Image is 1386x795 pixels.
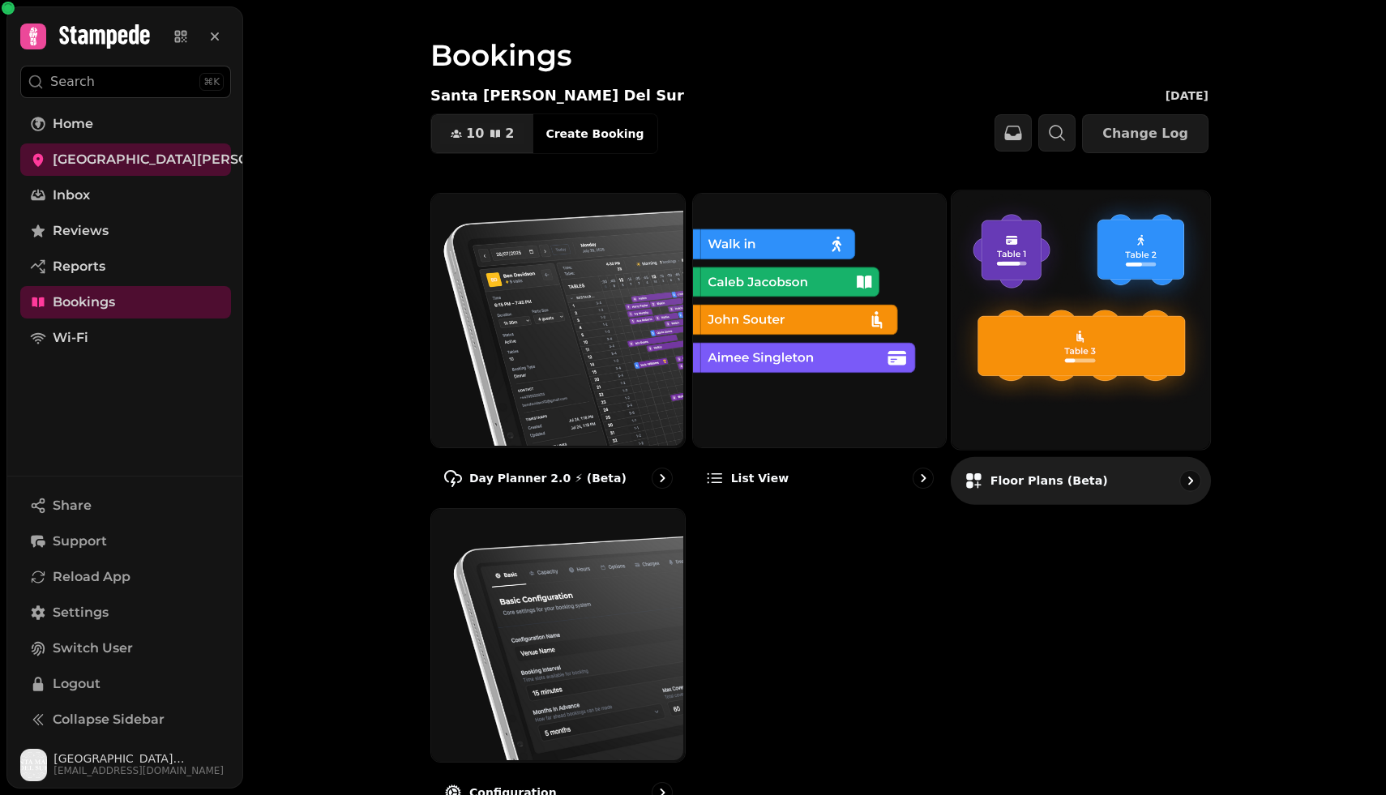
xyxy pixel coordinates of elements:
a: Floor Plans (beta)Floor Plans (beta) [951,190,1211,504]
span: Inbox [53,186,90,205]
button: User avatar[GEOGRAPHIC_DATA][PERSON_NAME][EMAIL_ADDRESS][DOMAIN_NAME] [20,749,231,781]
img: Day Planner 2.0 ⚡ (Beta) [430,192,683,446]
button: Logout [20,668,231,700]
a: Bookings [20,286,231,318]
a: Wi-Fi [20,322,231,354]
span: Settings [53,603,109,622]
button: Reload App [20,561,231,593]
span: Share [53,496,92,515]
span: 10 [466,127,484,140]
img: Floor Plans (beta) [950,189,1208,447]
a: List viewList view [692,193,948,502]
a: Settings [20,596,231,629]
span: [GEOGRAPHIC_DATA][PERSON_NAME] [53,150,312,169]
img: Configuration [430,507,683,761]
p: Search [50,72,95,92]
span: [GEOGRAPHIC_DATA][PERSON_NAME] [53,753,231,764]
svg: go to [1182,472,1198,489]
a: Home [20,108,231,140]
span: Reviews [53,221,109,241]
button: Change Log [1082,114,1208,153]
button: Share [20,489,231,522]
p: Day Planner 2.0 ⚡ (Beta) [469,470,627,486]
span: Create Booking [545,128,644,139]
button: 102 [431,114,533,153]
span: [EMAIL_ADDRESS][DOMAIN_NAME] [53,764,231,777]
p: [DATE] [1166,88,1208,104]
img: List view [691,192,945,446]
div: ⌘K [199,73,224,91]
button: Collapse Sidebar [20,703,231,736]
span: Reports [53,257,105,276]
svg: go to [654,470,670,486]
p: List view [731,470,789,486]
a: Reports [20,250,231,283]
button: Create Booking [533,114,657,153]
span: Home [53,114,93,134]
span: Reload App [53,567,130,587]
p: Floor Plans (beta) [990,472,1108,489]
button: Support [20,525,231,558]
a: Reviews [20,215,231,247]
svg: go to [915,470,931,486]
span: Bookings [53,293,115,312]
span: Collapse Sidebar [53,710,165,729]
button: Switch User [20,632,231,665]
a: Inbox [20,179,231,212]
span: 2 [505,127,514,140]
span: Change Log [1102,127,1188,140]
span: Support [53,532,107,551]
p: Santa [PERSON_NAME] Del Sur [430,84,684,107]
button: Search⌘K [20,66,231,98]
span: Switch User [53,639,133,658]
span: Wi-Fi [53,328,88,348]
a: [GEOGRAPHIC_DATA][PERSON_NAME] [20,143,231,176]
img: User avatar [20,749,47,781]
a: Day Planner 2.0 ⚡ (Beta)Day Planner 2.0 ⚡ (Beta) [430,193,686,502]
span: Logout [53,674,101,694]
